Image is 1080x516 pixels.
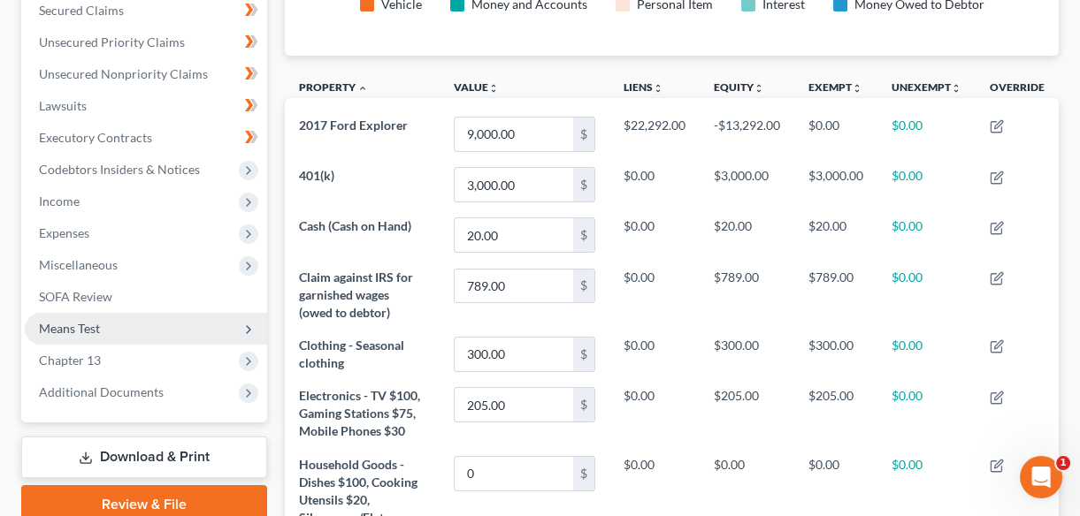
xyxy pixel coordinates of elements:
td: $205.00 [794,380,877,448]
td: $0.00 [609,261,700,329]
input: 0.00 [455,218,573,252]
i: unfold_more [653,83,663,94]
iframe: Intercom live chat [1020,456,1062,498]
td: $789.00 [700,261,794,329]
td: $0.00 [609,159,700,209]
input: 0.00 [455,457,573,490]
i: unfold_more [754,83,764,94]
i: unfold_more [488,83,499,94]
td: $0.00 [877,210,976,261]
a: Property expand_less [299,80,368,94]
span: Unsecured Priority Claims [39,34,185,49]
i: expand_less [357,83,368,94]
a: Liensunfold_more [624,80,663,94]
span: Expenses [39,225,89,240]
input: 0.00 [455,269,573,303]
span: 401(k) [299,168,334,183]
a: Unexemptunfold_more [892,80,961,94]
span: Codebtors Insiders & Notices [39,162,200,177]
div: $ [573,118,594,151]
span: Electronics - TV $100, Gaming Stations $75, Mobile Phones $30 [299,388,420,438]
input: 0.00 [455,168,573,201]
td: $0.00 [877,159,976,209]
td: $20.00 [794,210,877,261]
td: $205.00 [700,380,794,448]
i: unfold_more [852,83,862,94]
td: $22,292.00 [609,109,700,159]
td: $0.00 [609,329,700,379]
a: Unsecured Priority Claims [25,27,267,58]
span: Means Test [39,321,100,336]
td: $3,000.00 [794,159,877,209]
a: Download & Print [21,436,267,478]
span: Additional Documents [39,384,164,399]
span: SOFA Review [39,289,112,304]
th: Override [976,70,1059,110]
span: Income [39,193,80,209]
td: $0.00 [609,380,700,448]
a: Valueunfold_more [454,80,499,94]
td: $300.00 [794,329,877,379]
td: $0.00 [877,109,976,159]
div: $ [573,218,594,252]
span: 1 [1056,456,1070,470]
a: Exemptunfold_more [808,80,862,94]
td: $0.00 [794,109,877,159]
a: SOFA Review [25,281,267,313]
td: $300.00 [700,329,794,379]
span: Lawsuits [39,98,87,113]
td: $0.00 [877,261,976,329]
span: Chapter 13 [39,353,101,368]
div: $ [573,388,594,421]
td: $0.00 [609,210,700,261]
span: Miscellaneous [39,257,118,272]
input: 0.00 [455,388,573,421]
span: Clothing - Seasonal clothing [299,338,404,370]
td: $3,000.00 [700,159,794,209]
span: Claim against IRS for garnished wages (owed to debtor) [299,269,413,320]
td: $789.00 [794,261,877,329]
span: Executory Contracts [39,130,152,145]
div: $ [573,457,594,490]
td: -$13,292.00 [700,109,794,159]
td: $0.00 [877,380,976,448]
td: $0.00 [877,329,976,379]
div: $ [573,338,594,371]
span: Secured Claims [39,3,124,18]
a: Equityunfold_more [714,80,764,94]
a: Executory Contracts [25,122,267,154]
td: $20.00 [700,210,794,261]
i: unfold_more [951,83,961,94]
div: $ [573,269,594,303]
a: Unsecured Nonpriority Claims [25,58,267,90]
span: Cash (Cash on Hand) [299,218,411,233]
span: 2017 Ford Explorer [299,118,408,133]
a: Lawsuits [25,90,267,122]
span: Unsecured Nonpriority Claims [39,66,208,81]
div: $ [573,168,594,201]
input: 0.00 [455,338,573,371]
input: 0.00 [455,118,573,151]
